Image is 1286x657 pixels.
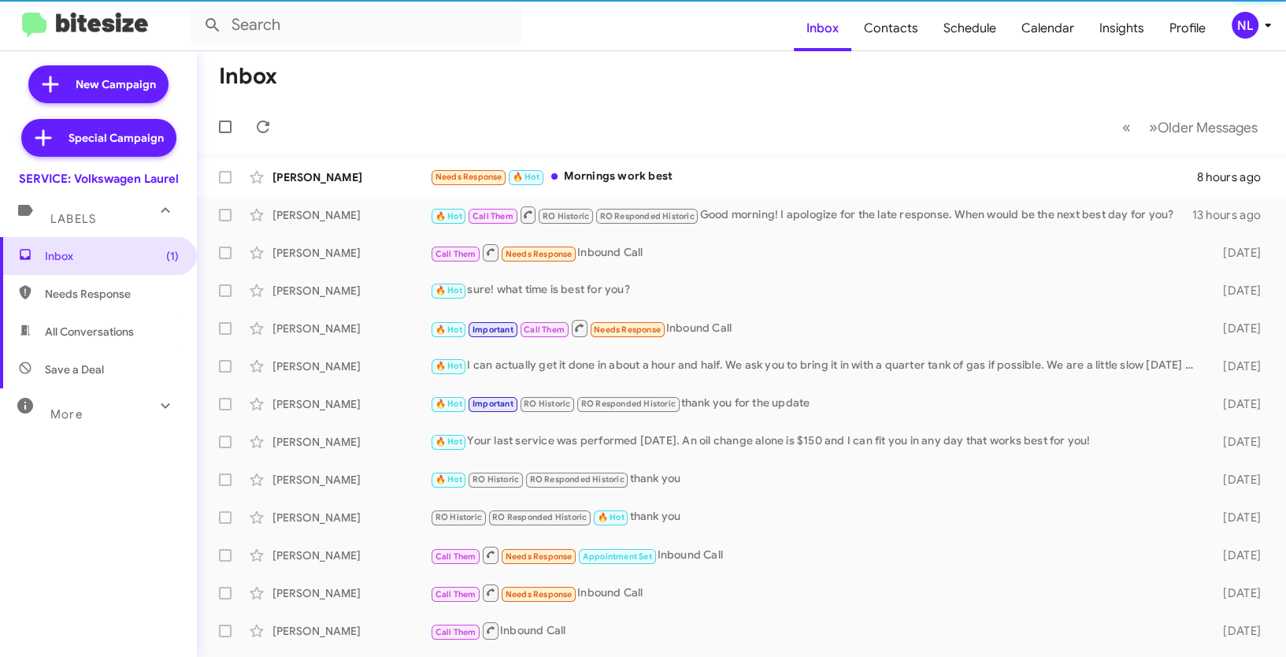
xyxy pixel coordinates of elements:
span: Special Campaign [69,130,164,146]
span: Call Them [435,249,476,259]
div: SERVICE: Volkswagen Laurel [19,171,179,187]
a: Inbox [794,6,851,51]
span: » [1149,117,1158,137]
div: thank you [430,508,1202,526]
span: All Conversations [45,324,134,340]
span: Important [473,325,513,335]
div: [DATE] [1202,283,1273,299]
span: 🔥 Hot [435,285,462,295]
div: [PERSON_NAME] [272,547,430,563]
div: [PERSON_NAME] [272,283,430,299]
div: 8 hours ago [1197,169,1273,185]
button: Previous [1113,111,1140,143]
div: [DATE] [1202,321,1273,336]
div: [PERSON_NAME] [272,585,430,601]
a: Insights [1087,6,1157,51]
span: RO Historic [435,512,482,522]
input: Search [191,6,521,44]
span: Needs Response [45,286,179,302]
div: thank you for the update [430,395,1202,413]
span: 🔥 Hot [435,361,462,371]
div: [DATE] [1202,623,1273,639]
div: Inbound Call [430,583,1202,603]
span: 🔥 Hot [435,325,462,335]
nav: Page navigation example [1114,111,1267,143]
div: [DATE] [1202,472,1273,488]
div: [DATE] [1202,396,1273,412]
span: « [1122,117,1131,137]
button: Next [1140,111,1267,143]
div: thank you [430,470,1202,488]
div: [DATE] [1202,245,1273,261]
a: New Campaign [28,65,169,103]
span: Older Messages [1158,119,1258,136]
span: 🔥 Hot [435,436,462,447]
span: Inbox [45,248,179,264]
span: RO Historic [543,211,589,221]
span: Call Them [435,551,476,562]
span: More [50,407,83,421]
span: 🔥 Hot [435,474,462,484]
span: Labels [50,212,96,226]
div: Mornings work best [430,168,1197,186]
span: New Campaign [76,76,156,92]
div: [PERSON_NAME] [272,358,430,374]
span: Call Them [435,627,476,637]
div: [DATE] [1202,585,1273,601]
span: Save a Deal [45,362,104,377]
span: 🔥 Hot [435,399,462,409]
div: I can actually get it done in about a hour and half. We ask you to bring it in with a quarter tan... [430,357,1202,375]
span: RO Historic [473,474,519,484]
span: RO Responded Historic [581,399,676,409]
a: Contacts [851,6,931,51]
h1: Inbox [219,64,277,89]
div: [DATE] [1202,510,1273,525]
div: Inbound Call [430,318,1202,338]
a: Calendar [1009,6,1087,51]
div: sure! what time is best for you? [430,281,1202,299]
div: [PERSON_NAME] [272,472,430,488]
div: Inbound Call [430,545,1202,565]
button: NL [1218,12,1269,39]
div: [PERSON_NAME] [272,207,430,223]
a: Profile [1157,6,1218,51]
div: Good morning! I apologize for the late response. When would be the next best day for you? [430,205,1191,225]
div: [PERSON_NAME] [272,510,430,525]
span: 🔥 Hot [513,172,539,182]
div: NL [1232,12,1258,39]
div: [DATE] [1202,547,1273,563]
div: Your last service was performed [DATE]. An oil change alone is $150 and I can fit you in any day ... [430,432,1202,451]
span: Needs Response [435,172,502,182]
a: Special Campaign [21,119,176,157]
div: Inbound Call [430,243,1202,262]
span: Appointment Set [583,551,652,562]
span: RO Responded Historic [600,211,695,221]
div: [PERSON_NAME] [272,321,430,336]
div: [PERSON_NAME] [272,169,430,185]
span: Important [473,399,513,409]
span: RO Historic [524,399,570,409]
div: [PERSON_NAME] [272,434,430,450]
div: [DATE] [1202,358,1273,374]
span: Call Them [473,211,513,221]
div: [PERSON_NAME] [272,245,430,261]
div: Inbound Call [430,621,1202,640]
span: Needs Response [506,249,573,259]
div: [DATE] [1202,434,1273,450]
span: (1) [166,248,179,264]
span: Call Them [524,325,565,335]
span: 🔥 Hot [435,211,462,221]
a: Schedule [931,6,1009,51]
span: 🔥 Hot [598,512,624,522]
div: [PERSON_NAME] [272,396,430,412]
span: Needs Response [506,589,573,599]
div: 13 hours ago [1191,207,1273,223]
span: Needs Response [594,325,661,335]
span: RO Responded Historic [530,474,624,484]
span: RO Responded Historic [492,512,587,522]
